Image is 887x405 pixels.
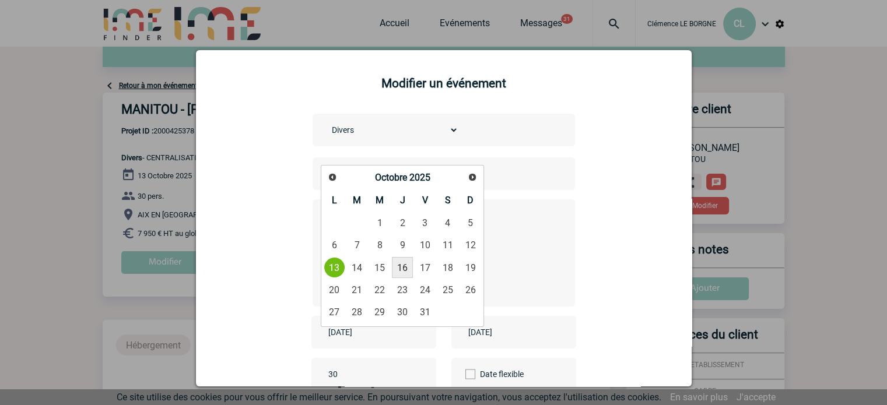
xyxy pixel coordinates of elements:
[465,358,505,390] label: Date flexible
[369,279,391,300] a: 22
[369,213,391,234] a: 1
[414,257,436,278] a: 17
[324,235,345,256] a: 6
[369,301,391,322] a: 29
[346,235,368,256] a: 7
[325,367,435,382] input: Nombre de participants
[392,213,413,234] a: 2
[369,235,391,256] a: 8
[369,257,391,278] a: 15
[328,172,337,182] span: Précédent
[332,195,337,206] span: Lundi
[460,213,481,234] a: 5
[211,76,677,90] h2: Modifier un événement
[376,195,384,206] span: Mercredi
[374,172,406,183] span: Octobre
[392,279,413,300] a: 23
[465,325,546,340] input: Date de fin
[392,301,413,322] a: 30
[324,257,345,278] a: 13
[437,279,458,300] a: 25
[437,235,458,256] a: 11
[414,213,436,234] a: 3
[353,195,361,206] span: Mardi
[460,279,481,300] a: 26
[467,195,474,206] span: Dimanche
[460,257,481,278] a: 19
[460,235,481,256] a: 12
[324,279,345,300] a: 20
[468,172,477,182] span: Suivant
[437,257,458,278] a: 18
[346,301,368,322] a: 28
[399,195,405,206] span: Jeudi
[414,279,436,300] a: 24
[392,235,413,256] a: 9
[346,257,368,278] a: 14
[464,168,481,185] a: Suivant
[346,279,368,300] a: 21
[414,235,436,256] a: 10
[445,195,451,206] span: Samedi
[392,257,413,278] a: 16
[324,301,345,322] a: 27
[409,172,430,183] span: 2025
[324,168,341,185] a: Précédent
[437,213,458,234] a: 4
[325,325,406,340] input: Date de début
[414,301,436,322] a: 31
[422,195,428,206] span: Vendredi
